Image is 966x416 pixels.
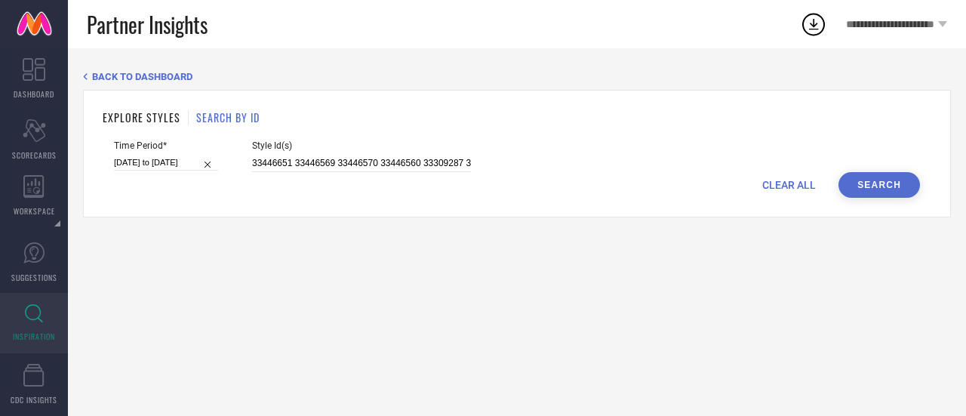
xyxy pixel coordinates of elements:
[252,155,471,172] input: Enter comma separated style ids e.g. 12345, 67890
[762,179,816,191] span: CLEAR ALL
[114,155,218,171] input: Select time period
[11,394,57,405] span: CDC INSIGHTS
[87,9,208,40] span: Partner Insights
[14,205,55,217] span: WORKSPACE
[92,71,192,82] span: BACK TO DASHBOARD
[14,88,54,100] span: DASHBOARD
[11,272,57,283] span: SUGGESTIONS
[252,140,471,151] span: Style Id(s)
[800,11,827,38] div: Open download list
[83,71,951,82] div: Back TO Dashboard
[114,140,218,151] span: Time Period*
[196,109,260,125] h1: SEARCH BY ID
[838,172,920,198] button: Search
[103,109,180,125] h1: EXPLORE STYLES
[13,331,55,342] span: INSPIRATION
[12,149,57,161] span: SCORECARDS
